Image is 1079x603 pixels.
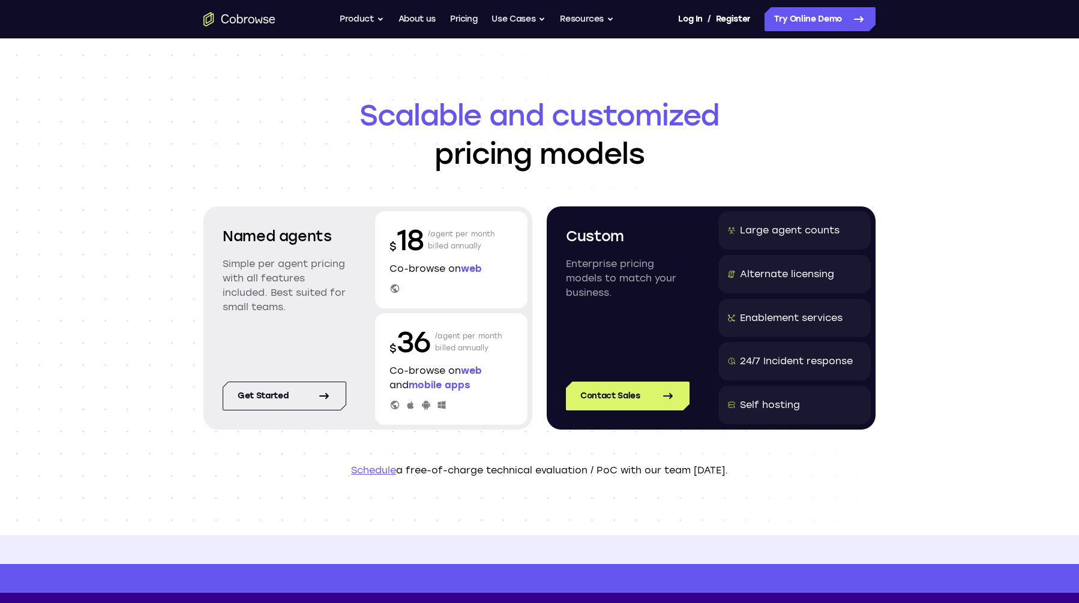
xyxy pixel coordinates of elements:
[223,257,346,314] p: Simple per agent pricing with all features included. Best suited for small teams.
[203,12,275,26] a: Go to the home page
[566,257,690,300] p: Enterprise pricing models to match your business.
[428,221,495,259] p: /agent per month billed annually
[678,7,702,31] a: Log In
[740,267,834,281] div: Alternate licensing
[450,7,478,31] a: Pricing
[491,7,546,31] button: Use Cases
[389,323,430,361] p: 36
[566,382,690,410] a: Contact Sales
[340,7,384,31] button: Product
[389,342,397,355] span: $
[389,221,423,259] p: 18
[716,7,751,31] a: Register
[461,365,482,376] span: web
[203,96,876,173] h1: pricing models
[203,96,876,134] span: Scalable and customized
[740,354,853,368] div: 24/7 Incident response
[566,226,690,247] h2: Custom
[351,464,396,476] a: Schedule
[389,262,513,276] p: Co-browse on
[740,223,840,238] div: Large agent counts
[740,311,843,325] div: Enablement services
[740,398,800,412] div: Self hosting
[708,12,711,26] span: /
[389,364,513,392] p: Co-browse on and
[765,7,876,31] a: Try Online Demo
[203,463,876,478] p: a free-of-charge technical evaluation / PoC with our team [DATE].
[461,263,482,274] span: web
[435,323,502,361] p: /agent per month billed annually
[389,240,397,253] span: $
[409,379,470,391] span: mobile apps
[560,7,614,31] button: Resources
[223,226,346,247] h2: Named agents
[398,7,436,31] a: About us
[223,382,346,410] a: Get started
